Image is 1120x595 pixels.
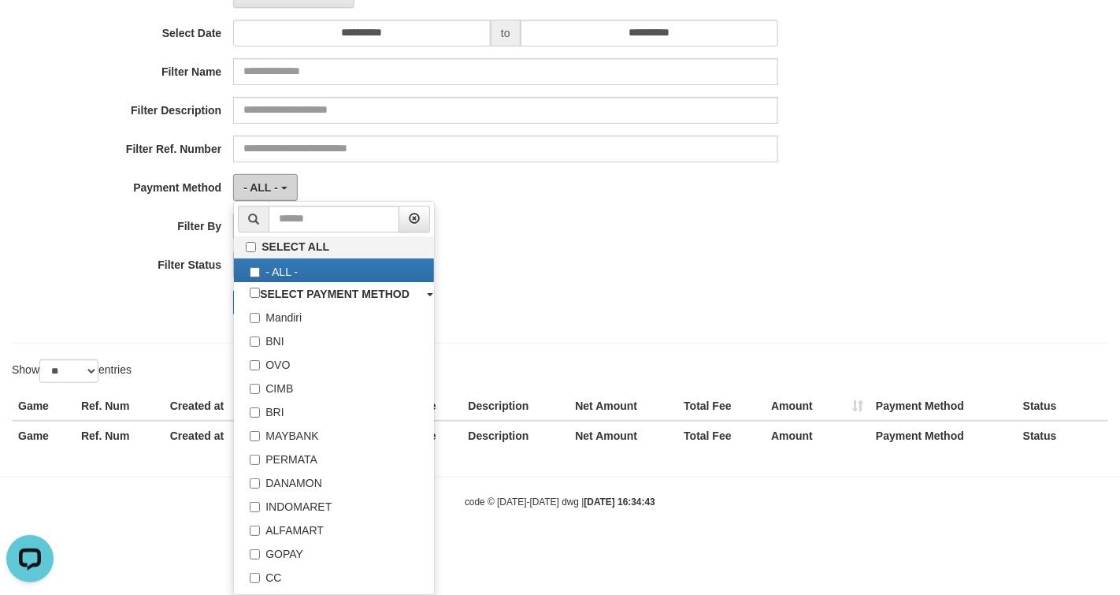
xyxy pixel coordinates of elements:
[233,174,297,201] button: - ALL -
[234,375,434,399] label: CIMB
[75,421,164,450] th: Ref. Num
[234,282,434,304] a: SELECT PAYMENT METHOD
[250,549,260,560] input: GOPAY
[250,573,260,583] input: CC
[1017,392,1108,421] th: Status
[765,392,870,421] th: Amount
[234,399,434,422] label: BRI
[234,422,434,446] label: MAYBANK
[250,288,260,298] input: SELECT PAYMENT METHOD
[250,337,260,347] input: BNI
[246,242,256,252] input: SELECT ALL
[465,496,655,508] small: code © [DATE]-[DATE] dwg |
[234,470,434,493] label: DANAMON
[234,258,434,282] label: - ALL -
[164,392,286,421] th: Created at
[677,421,765,450] th: Total Fee
[234,328,434,351] label: BNI
[569,421,677,450] th: Net Amount
[75,392,164,421] th: Ref. Num
[1017,421,1108,450] th: Status
[234,517,434,541] label: ALFAMART
[250,431,260,441] input: MAYBANK
[765,421,870,450] th: Amount
[677,392,765,421] th: Total Fee
[39,359,98,383] select: Showentries
[250,502,260,512] input: INDOMARET
[250,360,260,370] input: OVO
[250,313,260,323] input: Mandiri
[870,392,1017,421] th: Payment Method
[164,421,286,450] th: Created at
[234,236,434,258] label: SELECT ALL
[462,392,569,421] th: Description
[462,421,569,450] th: Description
[250,267,260,277] input: - ALL -
[584,496,655,508] strong: [DATE] 16:34:43
[250,384,260,394] input: CIMB
[12,392,75,421] th: Game
[12,359,132,383] label: Show entries
[250,407,260,418] input: BRI
[12,421,75,450] th: Game
[234,564,434,588] label: CC
[260,288,410,300] b: SELECT PAYMENT METHOD
[569,392,677,421] th: Net Amount
[234,304,434,328] label: Mandiri
[250,455,260,465] input: PERMATA
[250,526,260,536] input: ALFAMART
[234,446,434,470] label: PERMATA
[243,181,278,194] span: - ALL -
[6,6,54,54] button: Open LiveChat chat widget
[234,541,434,564] label: GOPAY
[491,20,521,46] span: to
[234,351,434,375] label: OVO
[250,478,260,489] input: DANAMON
[234,493,434,517] label: INDOMARET
[870,421,1017,450] th: Payment Method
